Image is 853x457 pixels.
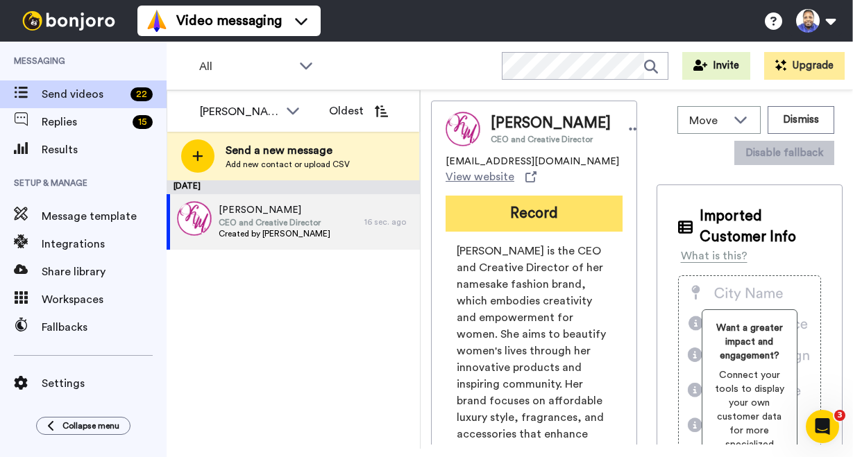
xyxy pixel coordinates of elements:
[42,141,167,158] span: Results
[764,52,845,80] button: Upgrade
[446,155,619,169] span: [EMAIL_ADDRESS][DOMAIN_NAME]
[199,58,292,75] span: All
[42,86,125,103] span: Send videos
[446,112,480,146] img: Image of Kelly M
[42,114,127,130] span: Replies
[689,112,727,129] span: Move
[42,264,167,280] span: Share library
[713,321,786,363] span: Want a greater impact and engagement?
[219,217,330,228] span: CEO and Creative Director
[219,228,330,239] span: Created by [PERSON_NAME]
[146,10,168,32] img: vm-color.svg
[491,113,611,134] span: [PERSON_NAME]
[681,248,748,264] div: What is this?
[177,201,212,236] img: 9bbbd785-507c-48aa-985a-52eccf2d133f.png
[130,87,153,101] div: 22
[446,196,623,232] button: Record
[834,410,845,421] span: 3
[806,410,839,443] iframe: Intercom live chat
[42,375,167,392] span: Settings
[734,141,834,165] button: Disable fallback
[42,236,167,252] span: Integrations
[226,142,350,159] span: Send a new message
[446,169,537,185] a: View website
[176,11,282,31] span: Video messaging
[36,417,130,435] button: Collapse menu
[491,134,611,145] span: CEO and Creative Director
[62,420,119,431] span: Collapse menu
[700,206,822,248] span: Imported Customer Info
[446,169,514,185] span: View website
[133,115,153,129] div: 15
[219,203,330,217] span: [PERSON_NAME]
[42,319,167,336] span: Fallbacks
[226,159,350,170] span: Add new contact or upload CSV
[42,291,167,308] span: Workspaces
[682,52,750,80] button: Invite
[167,180,420,194] div: [DATE]
[42,208,167,225] span: Message template
[17,11,121,31] img: bj-logo-header-white.svg
[200,103,279,120] div: [PERSON_NAME]
[768,106,834,134] button: Dismiss
[364,216,413,227] div: 16 sec. ago
[319,97,398,125] button: Oldest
